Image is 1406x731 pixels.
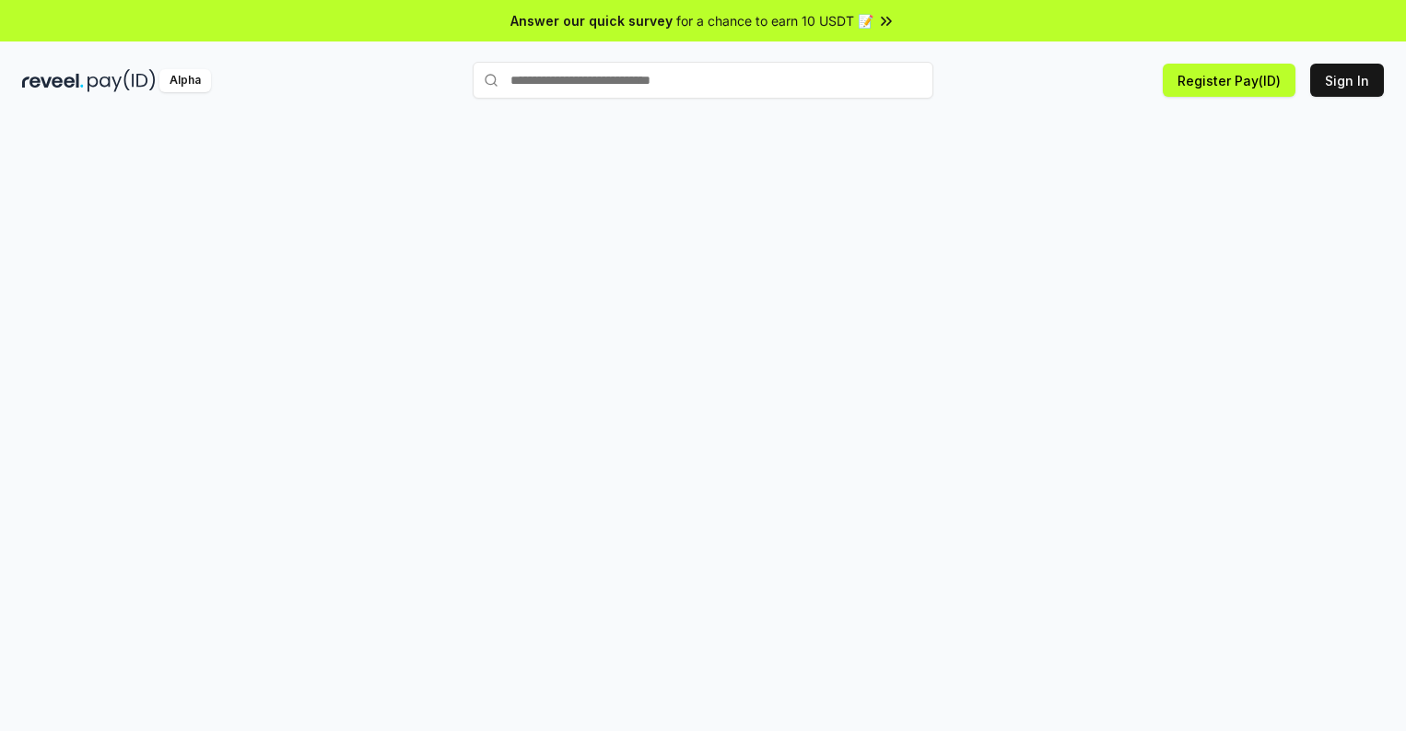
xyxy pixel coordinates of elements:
[1310,64,1384,97] button: Sign In
[22,69,84,92] img: reveel_dark
[159,69,211,92] div: Alpha
[510,11,673,30] span: Answer our quick survey
[1163,64,1295,97] button: Register Pay(ID)
[676,11,873,30] span: for a chance to earn 10 USDT 📝
[88,69,156,92] img: pay_id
